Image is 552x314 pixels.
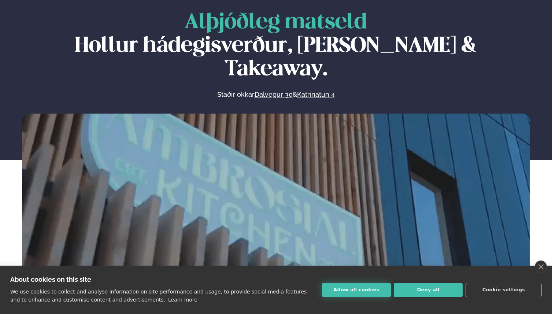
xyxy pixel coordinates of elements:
a: Dalvegur 30 [255,90,293,99]
button: Cookie settings [466,283,542,297]
h1: Hollur hádegisverður, [PERSON_NAME] & Takeaway. [22,11,530,81]
p: Staðir okkar & [137,90,414,99]
strong: About cookies on this site [10,276,91,283]
a: Learn more [168,297,197,303]
button: Allow all cookies [322,283,391,297]
button: Deny all [394,283,463,297]
span: Alþjóðleg matseld [185,12,367,33]
a: Katrinatun 4 [297,90,335,99]
a: close [535,261,547,273]
p: We use cookies to collect and analyse information on site performance and usage, to provide socia... [10,289,307,303]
